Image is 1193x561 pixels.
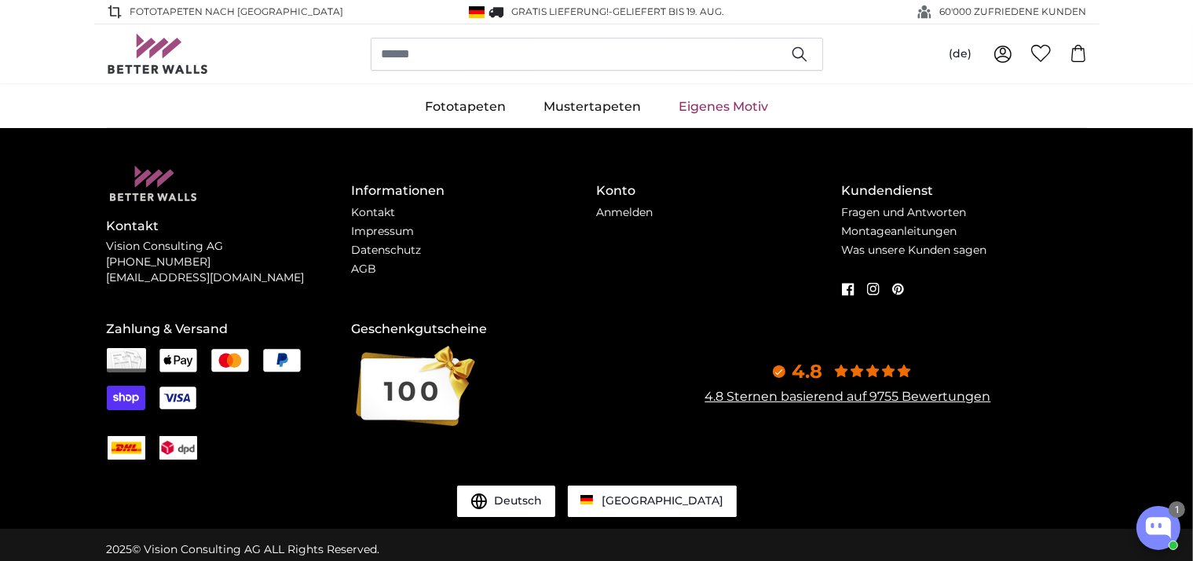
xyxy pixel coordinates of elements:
[352,320,597,339] h4: Geschenkgutscheine
[613,5,725,17] span: Geliefert bis 19. Aug.
[1169,501,1185,518] div: 1
[107,34,209,74] img: Betterwalls
[107,542,133,556] span: 2025
[512,5,609,17] span: GRATIS Lieferung!
[842,181,1087,200] h4: Kundendienst
[107,217,352,236] h4: Kontakt
[352,205,396,219] a: Kontakt
[495,493,543,509] span: Deutsch
[597,205,653,219] a: Anmelden
[130,5,344,19] span: Fototapeten nach [GEOGRAPHIC_DATA]
[842,224,957,238] a: Montageanleitungen
[457,486,555,517] button: Deutsch
[108,441,145,455] img: DHL
[352,224,415,238] a: Impressum
[940,5,1087,19] span: 60'000 ZUFRIEDENE KUNDEN
[406,86,525,127] a: Fototapeten
[159,441,197,455] img: DPD
[107,542,380,558] div: © Vision Consulting AG ALL Rights Reserved.
[609,5,725,17] span: -
[602,493,724,508] span: [GEOGRAPHIC_DATA]
[936,40,984,68] button: (de)
[597,181,842,200] h4: Konto
[107,239,352,286] p: Vision Consulting AG [PHONE_NUMBER] [EMAIL_ADDRESS][DOMAIN_NAME]
[352,243,422,257] a: Datenschutz
[1136,506,1180,550] button: Open chatbox
[352,262,377,276] a: AGB
[660,86,787,127] a: Eigenes Motiv
[107,320,352,339] h4: Zahlung & Versand
[469,6,485,18] img: Deutschland
[352,181,597,200] h4: Informationen
[525,86,660,127] a: Mustertapeten
[842,243,987,257] a: Was unsere Kunden sagen
[705,389,991,404] a: 4.8 Sternen basierend auf 9755 Bewertungen
[568,486,737,517] a: Deutschland [GEOGRAPHIC_DATA]
[842,205,967,219] a: Fragen und Antworten
[107,348,146,373] img: Rechnung
[580,495,593,504] img: Deutschland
